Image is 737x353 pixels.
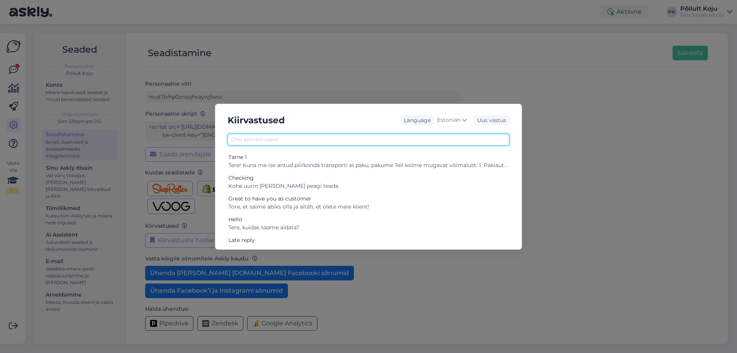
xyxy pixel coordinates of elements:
div: Tarne 1 [228,153,509,161]
div: Tore, et saime abiks olla ja aitäh, et olete meie klient! [228,203,509,211]
div: Great to have you as customer [228,195,509,203]
div: Checking [228,174,509,182]
div: Hello [228,215,509,224]
h5: Kiirvastused [228,113,285,128]
div: Kohe uurin [PERSON_NAME] peagi teada. [228,182,509,190]
div: Uus vastus [474,115,509,126]
div: Language [401,116,431,124]
div: Tere! Kuna me ise antud piirkonda transporti ei paku, pakume Teil kolme mugavat võimalust: 1. Pak... [228,161,509,169]
input: Otsi kiirvastuseid [228,134,509,146]
span: Estonian [437,116,461,124]
div: Tere, kuidas saame aidata? [228,224,509,232]
div: Late reply [228,236,509,244]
